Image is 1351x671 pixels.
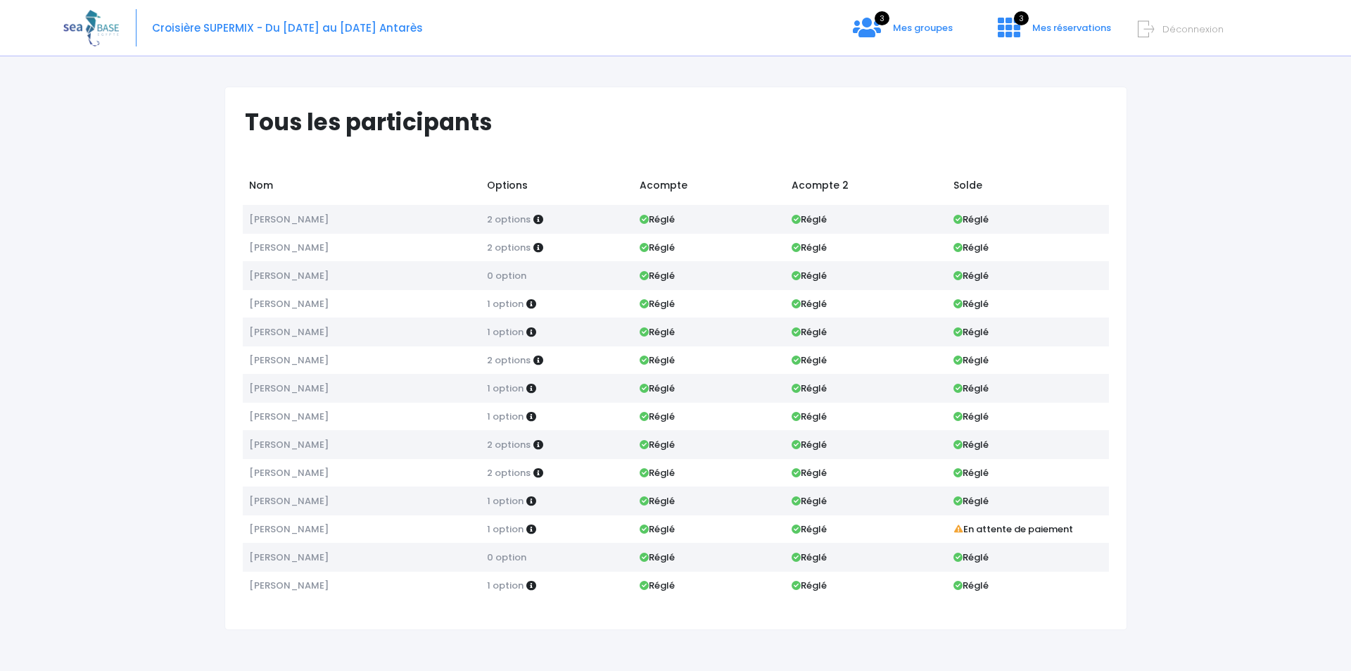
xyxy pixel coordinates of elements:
td: Options [481,171,633,205]
span: 2 options [487,466,531,479]
span: Déconnexion [1162,23,1224,36]
td: Acompte 2 [785,171,947,205]
strong: Réglé [640,579,675,592]
strong: Réglé [953,551,989,564]
strong: Réglé [792,382,827,395]
strong: Réglé [953,297,989,311]
td: Solde [946,171,1108,205]
span: [PERSON_NAME] [249,494,329,508]
strong: Réglé [792,522,827,536]
span: 2 options [487,241,531,254]
span: 1 option [487,410,524,423]
td: Nom [243,171,481,205]
strong: Réglé [792,353,827,367]
strong: Réglé [640,353,675,367]
strong: Réglé [792,438,827,451]
h1: Tous les participants [245,108,1120,136]
span: 1 option [487,297,524,311]
span: [PERSON_NAME] [249,241,329,254]
span: [PERSON_NAME] [249,297,329,311]
strong: Réglé [792,241,827,254]
strong: Réglé [640,438,675,451]
strong: Réglé [792,325,827,339]
strong: Réglé [640,297,675,311]
strong: Réglé [792,297,827,311]
strong: Réglé [792,579,827,592]
span: Croisière SUPERMIX - Du [DATE] au [DATE] Antarès [152,20,423,35]
span: [PERSON_NAME] [249,410,329,423]
span: 1 option [487,494,524,508]
strong: Réglé [640,269,675,282]
strong: Réglé [640,213,675,226]
span: Mes réservations [1032,21,1111,35]
strong: Réglé [792,269,827,282]
strong: Réglé [640,241,675,254]
strong: Réglé [953,325,989,339]
strong: Réglé [640,410,675,423]
span: 2 options [487,213,531,226]
span: 2 options [487,438,531,451]
strong: Réglé [953,410,989,423]
a: 3 Mes réservations [987,26,1120,39]
span: 3 [1014,11,1029,25]
span: [PERSON_NAME] [249,353,329,367]
span: [PERSON_NAME] [249,522,329,536]
strong: Réglé [953,353,989,367]
span: 1 option [487,522,524,536]
strong: Réglé [792,494,827,508]
strong: Réglé [953,213,989,226]
span: 2 options [487,353,531,367]
span: 3 [875,11,889,25]
strong: Réglé [640,382,675,395]
span: [PERSON_NAME] [249,382,329,395]
a: 3 Mes groupes [842,26,964,39]
span: [PERSON_NAME] [249,551,329,564]
strong: Réglé [953,579,989,592]
span: [PERSON_NAME] [249,269,329,282]
span: [PERSON_NAME] [249,438,329,451]
strong: En attente de paiement [953,522,1073,536]
span: Mes groupes [893,21,953,35]
strong: Réglé [640,494,675,508]
strong: Réglé [640,325,675,339]
strong: Réglé [792,213,827,226]
strong: Réglé [640,466,675,479]
strong: Réglé [953,438,989,451]
span: [PERSON_NAME] [249,466,329,479]
strong: Réglé [953,241,989,254]
strong: Réglé [792,410,827,423]
span: 1 option [487,579,524,592]
span: [PERSON_NAME] [249,213,329,226]
strong: Réglé [640,522,675,536]
span: 0 option [487,269,526,282]
span: [PERSON_NAME] [249,579,329,592]
strong: Réglé [792,551,827,564]
span: [PERSON_NAME] [249,325,329,339]
strong: Réglé [792,466,827,479]
span: 1 option [487,325,524,339]
span: 0 option [487,551,526,564]
strong: Réglé [953,269,989,282]
td: Acompte [633,171,785,205]
strong: Réglé [953,466,989,479]
span: 1 option [487,382,524,395]
strong: Réglé [953,382,989,395]
strong: Réglé [953,494,989,508]
strong: Réglé [640,551,675,564]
